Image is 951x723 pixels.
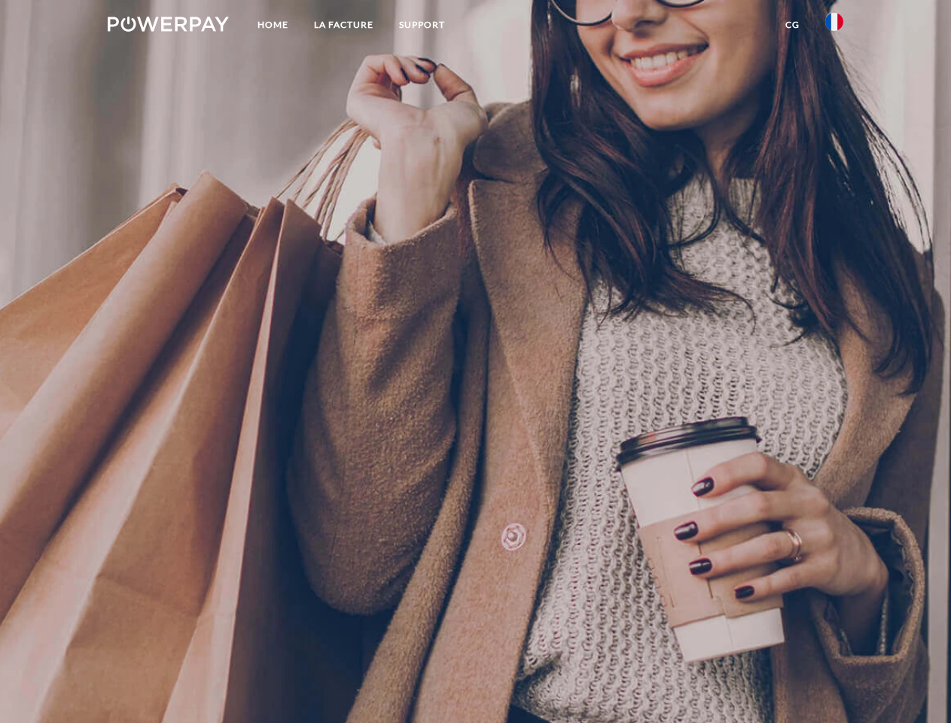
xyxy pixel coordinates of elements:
[301,11,386,38] a: LA FACTURE
[245,11,301,38] a: Home
[825,13,843,31] img: fr
[773,11,812,38] a: CG
[108,17,229,32] img: logo-powerpay-white.svg
[386,11,458,38] a: Support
